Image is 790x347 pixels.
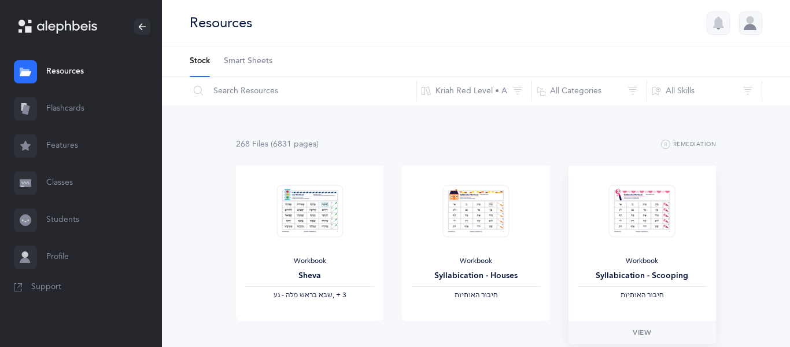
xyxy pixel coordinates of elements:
img: Sheva-Workbook-Red_EN_thumbnail_1754012358.png [276,185,343,238]
div: Resources [190,13,252,32]
img: Syllabication-Workbook-Level-1-EN_Red_Scooping_thumbnail_1741114434.png [609,185,675,238]
span: ‫חיבור האותיות‬ [621,291,663,299]
input: Search Resources [189,77,417,105]
button: Remediation [661,138,716,152]
span: Support [31,282,61,293]
div: Sheva [245,270,374,282]
div: Workbook [411,257,540,266]
div: Workbook [245,257,374,266]
span: s [313,140,316,149]
button: Kriah Red Level • A [416,77,532,105]
span: s [265,140,268,149]
div: Syllabication - Houses [411,270,540,282]
span: ‫שבא בראש מלה - נע‬ [274,291,333,299]
a: View [568,321,716,344]
span: Smart Sheets [224,56,272,67]
span: View [633,327,651,338]
button: All Skills [647,77,762,105]
span: 268 File [236,140,268,149]
span: (6831 page ) [271,140,319,149]
div: Syllabication - Scooping [578,270,707,282]
button: All Categories [531,77,647,105]
img: Syllabication-Workbook-Level-1-EN_Red_Houses_thumbnail_1741114032.png [442,185,509,238]
div: ‪, + 3‬ [245,291,374,300]
div: Workbook [578,257,707,266]
span: ‫חיבור האותיות‬ [455,291,497,299]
